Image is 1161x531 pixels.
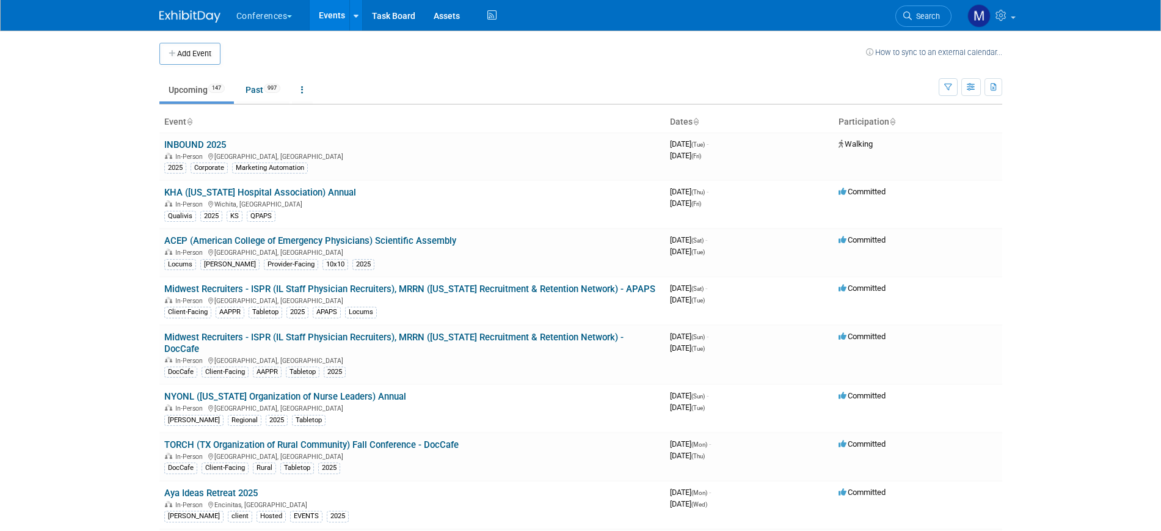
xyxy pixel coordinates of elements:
[202,367,249,378] div: Client-Facing
[967,4,991,27] img: Marygrace LeGros
[670,235,707,244] span: [DATE]
[280,463,314,474] div: Tabletop
[253,367,282,378] div: AAPPR
[691,501,707,508] span: (Wed)
[164,247,660,257] div: [GEOGRAPHIC_DATA], [GEOGRAPHIC_DATA]
[264,84,280,93] span: 997
[164,284,655,295] a: Midwest Recruiters - ISPR (IL Staff Physician Recruiters), MRRN ([US_STATE] Recruitment & Retenti...
[216,307,244,318] div: AAPPR
[670,199,701,208] span: [DATE]
[705,284,707,293] span: -
[228,415,261,426] div: Regional
[165,153,172,159] img: In-Person Event
[164,139,226,150] a: INBOUND 2025
[165,200,172,207] img: In-Person Event
[164,463,197,474] div: DocCafe
[164,307,211,318] div: Client-Facing
[164,211,196,222] div: Qualivis
[889,117,895,126] a: Sort by Participation Type
[691,153,701,159] span: (Fri)
[175,200,206,208] span: In-Person
[691,453,705,460] span: (Thu)
[286,307,308,318] div: 2025
[164,355,660,365] div: [GEOGRAPHIC_DATA], [GEOGRAPHIC_DATA]
[705,235,707,244] span: -
[286,367,319,378] div: Tabletop
[165,405,172,411] img: In-Person Event
[839,187,886,196] span: Committed
[164,259,196,270] div: Locums
[175,153,206,161] span: In-Person
[670,343,705,353] span: [DATE]
[839,332,886,341] span: Committed
[227,211,242,222] div: KS
[839,439,886,449] span: Committed
[691,237,704,244] span: (Sat)
[665,112,834,133] th: Dates
[257,511,286,522] div: Hosted
[164,235,456,246] a: ACEP (American College of Emergency Physicians) Scientific Assembly
[670,295,705,304] span: [DATE]
[165,249,172,255] img: In-Person Event
[691,393,705,400] span: (Sun)
[236,78,289,101] a: Past997
[175,249,206,257] span: In-Person
[670,247,705,256] span: [DATE]
[159,78,234,101] a: Upcoming147
[247,211,275,222] div: QPAPS
[839,235,886,244] span: Committed
[834,112,1002,133] th: Participation
[707,139,708,148] span: -
[691,285,704,292] span: (Sat)
[165,357,172,363] img: In-Person Event
[670,499,707,508] span: [DATE]
[895,5,952,27] a: Search
[313,307,341,318] div: APAPS
[691,405,705,411] span: (Tue)
[670,139,708,148] span: [DATE]
[164,499,660,509] div: Encinitas, [GEOGRAPHIC_DATA]
[164,403,660,412] div: [GEOGRAPHIC_DATA], [GEOGRAPHIC_DATA]
[691,441,707,448] span: (Mon)
[322,259,348,270] div: 10x10
[839,391,886,400] span: Committed
[165,501,172,507] img: In-Person Event
[159,112,665,133] th: Event
[691,200,701,207] span: (Fri)
[200,259,260,270] div: [PERSON_NAME]
[164,295,660,305] div: [GEOGRAPHIC_DATA], [GEOGRAPHIC_DATA]
[670,284,707,293] span: [DATE]
[691,489,707,496] span: (Mon)
[164,488,258,499] a: Aya Ideas Retreat 2025
[670,451,705,460] span: [DATE]
[327,511,349,522] div: 2025
[164,415,224,426] div: [PERSON_NAME]
[164,332,624,354] a: Midwest Recruiters - ISPR (IL Staff Physician Recruiters), MRRN ([US_STATE] Recruitment & Retenti...
[691,141,705,148] span: (Tue)
[232,163,308,174] div: Marketing Automation
[202,463,249,474] div: Client-Facing
[175,453,206,461] span: In-Person
[670,488,711,497] span: [DATE]
[164,199,660,208] div: Wichita, [GEOGRAPHIC_DATA]
[266,415,288,426] div: 2025
[264,259,318,270] div: Provider-Facing
[670,151,701,160] span: [DATE]
[670,439,711,449] span: [DATE]
[709,488,711,497] span: -
[691,189,705,196] span: (Thu)
[164,511,224,522] div: [PERSON_NAME]
[249,307,282,318] div: Tabletop
[292,415,326,426] div: Tabletop
[164,391,406,402] a: NYONL ([US_STATE] Organization of Nurse Leaders) Annual
[208,84,225,93] span: 147
[165,297,172,303] img: In-Person Event
[164,163,186,174] div: 2025
[191,163,228,174] div: Corporate
[290,511,322,522] div: EVENTS
[318,463,340,474] div: 2025
[691,249,705,255] span: (Tue)
[175,297,206,305] span: In-Person
[164,367,197,378] div: DocCafe
[228,511,252,522] div: client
